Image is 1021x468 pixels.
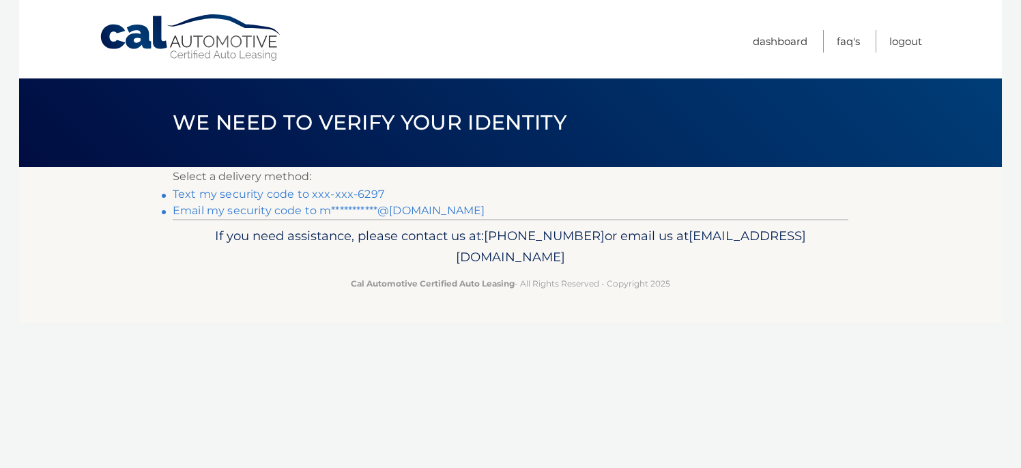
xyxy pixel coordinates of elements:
p: Select a delivery method: [173,167,848,186]
a: FAQ's [837,30,860,53]
p: - All Rights Reserved - Copyright 2025 [182,276,839,291]
strong: Cal Automotive Certified Auto Leasing [351,278,515,289]
a: Cal Automotive [99,14,283,62]
a: Dashboard [753,30,807,53]
a: Logout [889,30,922,53]
span: [PHONE_NUMBER] [484,228,605,244]
p: If you need assistance, please contact us at: or email us at [182,225,839,269]
a: Text my security code to xxx-xxx-6297 [173,188,384,201]
span: We need to verify your identity [173,110,566,135]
